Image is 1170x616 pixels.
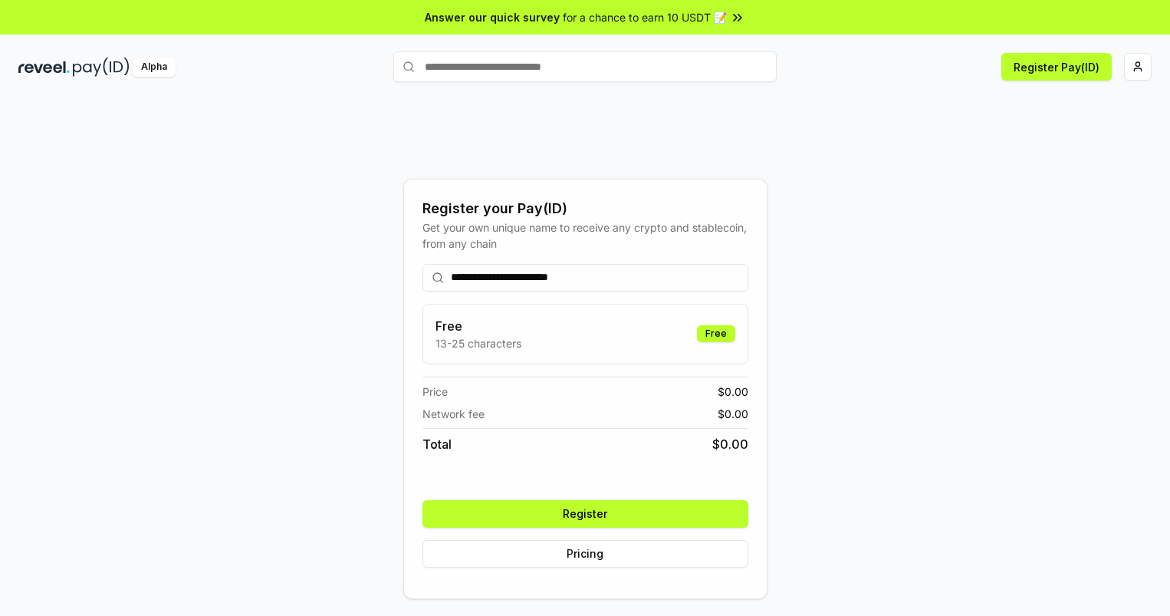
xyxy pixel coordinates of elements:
[133,58,176,77] div: Alpha
[1001,53,1112,81] button: Register Pay(ID)
[563,9,727,25] span: for a chance to earn 10 USDT 📝
[422,384,448,400] span: Price
[422,540,748,568] button: Pricing
[422,406,485,422] span: Network fee
[422,198,748,219] div: Register your Pay(ID)
[425,9,560,25] span: Answer our quick survey
[718,384,748,400] span: $ 0.00
[422,435,452,453] span: Total
[422,219,748,252] div: Get your own unique name to receive any crypto and stablecoin, from any chain
[697,325,735,342] div: Free
[712,435,748,453] span: $ 0.00
[73,58,130,77] img: pay_id
[18,58,70,77] img: reveel_dark
[718,406,748,422] span: $ 0.00
[435,317,521,335] h3: Free
[435,335,521,351] p: 13-25 characters
[422,500,748,528] button: Register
